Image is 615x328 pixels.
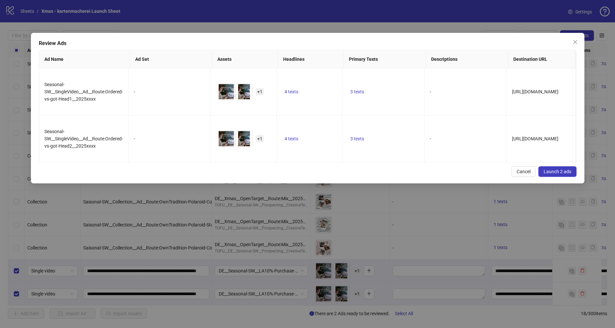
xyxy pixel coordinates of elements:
button: 4 texts [282,88,301,96]
th: Ad Name [39,50,130,68]
span: - [430,136,431,141]
span: eye [228,94,233,98]
button: Preview [227,139,234,147]
span: - [430,89,431,94]
div: - [134,135,205,142]
button: Close [570,37,580,47]
span: Seasonal-SW__SingleVideo__Ad__Route:Ordered-vs-got-Head2__2025xxxx [44,129,123,149]
span: 3 texts [350,89,364,94]
button: 3 texts [348,135,367,143]
img: Asset 1 [218,130,234,147]
button: 4 texts [282,135,301,143]
span: eye [228,141,233,145]
th: Primary Texts [343,50,426,68]
span: [URL][DOMAIN_NAME] [512,89,558,94]
span: + 1 [256,88,264,95]
span: Launch 2 ads [544,169,571,174]
span: Cancel [517,169,530,174]
span: 3 texts [350,136,364,141]
button: Cancel [511,166,536,177]
button: Preview [244,139,252,147]
div: Review Ads [39,39,577,47]
span: eye [246,94,251,98]
button: Launch 2 ads [538,166,577,177]
button: Preview [244,92,252,100]
th: Descriptions [426,50,508,68]
button: 3 texts [348,88,367,96]
th: Assets [212,50,278,68]
span: 4 texts [284,89,298,94]
span: Seasonal-SW__SingleVideo__Ad__Route:Ordered-vs-got-Head1__2025xxxx [44,82,123,102]
img: Asset 1 [218,83,234,100]
span: [URL][DOMAIN_NAME] [512,136,558,141]
th: Headlines [278,50,343,68]
button: Preview [227,92,234,100]
span: close [573,39,578,45]
th: Ad Set [130,50,212,68]
img: Asset 2 [236,130,252,147]
span: + 1 [256,135,264,142]
img: Asset 2 [236,83,252,100]
div: - [134,88,205,95]
span: 4 texts [284,136,298,141]
span: eye [246,141,251,145]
